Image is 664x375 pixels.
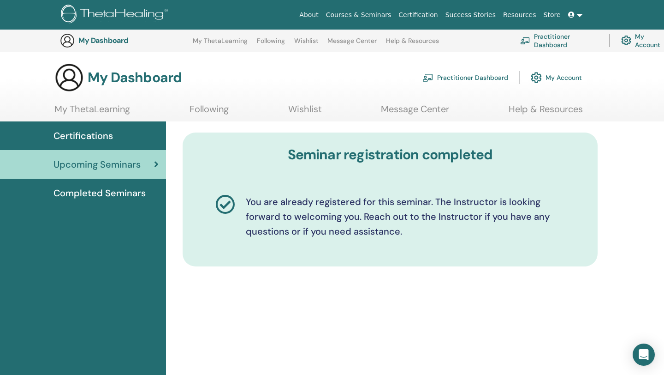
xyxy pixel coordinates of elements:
img: cog.svg [621,33,631,48]
a: Wishlist [294,37,319,52]
img: logo.png [61,5,171,25]
a: About [296,6,322,24]
a: Wishlist [288,103,322,121]
a: Practitioner Dashboard [520,30,598,51]
span: Completed Seminars [53,186,146,200]
a: Help & Resources [509,103,583,121]
img: chalkboard-teacher.svg [520,37,530,44]
a: Store [540,6,564,24]
img: cog.svg [531,70,542,85]
img: generic-user-icon.jpg [54,63,84,92]
a: Courses & Seminars [322,6,395,24]
p: You are already registered for this seminar. The Instructor is looking forward to welcoming you. ... [246,194,565,239]
a: Message Center [327,37,377,52]
h3: Seminar registration completed [196,146,584,163]
a: Resources [499,6,540,24]
a: Message Center [381,103,449,121]
div: Open Intercom Messenger [633,344,655,366]
h3: My Dashboard [88,69,182,86]
a: Help & Resources [386,37,439,52]
h3: My Dashboard [78,36,171,45]
a: Certification [395,6,441,24]
a: Following [257,37,285,52]
a: My Account [531,67,582,88]
img: chalkboard-teacher.svg [422,73,433,82]
a: My ThetaLearning [193,37,248,52]
a: Practitioner Dashboard [422,67,508,88]
a: My ThetaLearning [54,103,130,121]
img: generic-user-icon.jpg [60,33,75,48]
span: Certifications [53,129,113,143]
span: Upcoming Seminars [53,157,141,171]
a: Following [190,103,229,121]
a: Success Stories [442,6,499,24]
